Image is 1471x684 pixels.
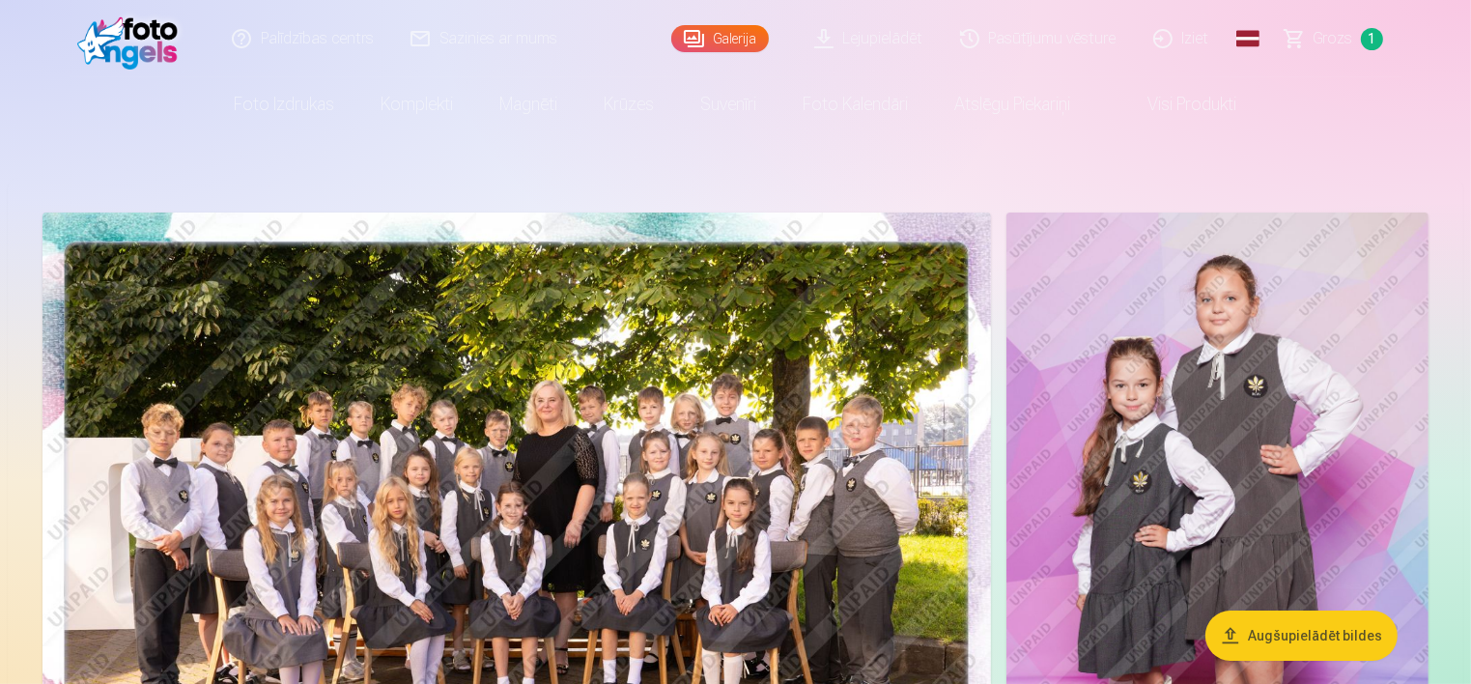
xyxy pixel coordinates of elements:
a: Suvenīri [678,77,780,131]
a: Galerija [671,25,769,52]
a: Magnēti [477,77,581,131]
img: /fa1 [77,8,188,70]
a: Foto kalendāri [780,77,932,131]
a: Krūzes [581,77,678,131]
a: Visi produkti [1094,77,1260,131]
a: Komplekti [358,77,477,131]
a: Atslēgu piekariņi [932,77,1094,131]
button: Augšupielādēt bildes [1205,611,1398,661]
a: Foto izdrukas [212,77,358,131]
span: Grozs [1314,27,1353,50]
span: 1 [1361,28,1383,50]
